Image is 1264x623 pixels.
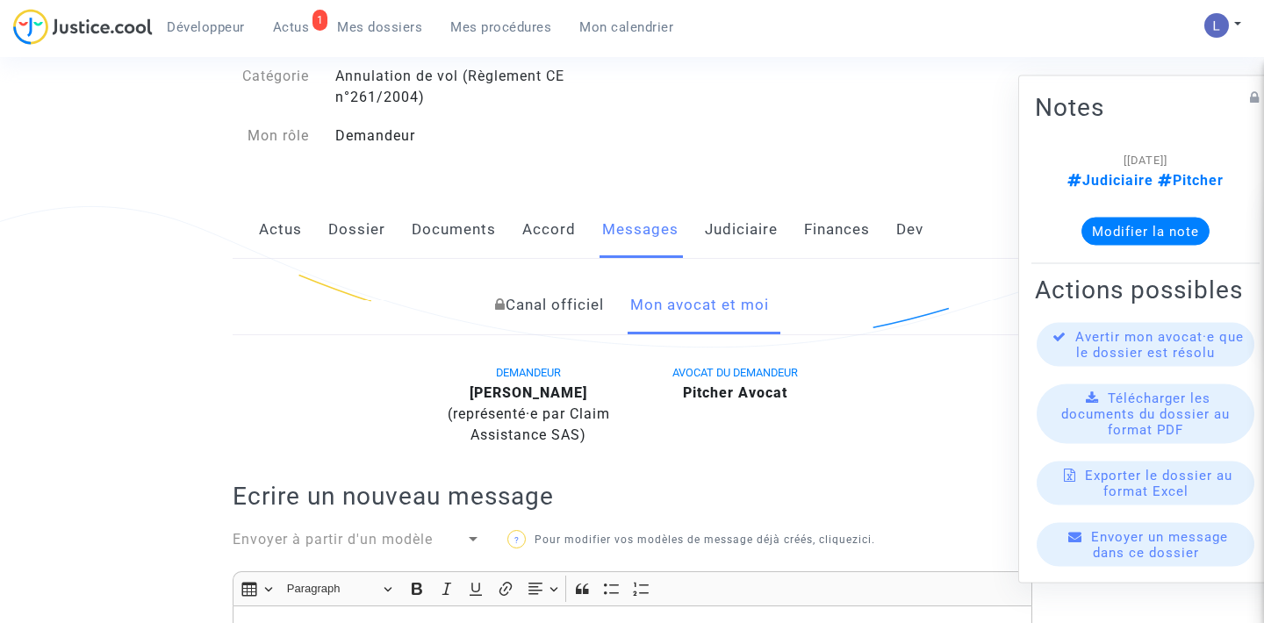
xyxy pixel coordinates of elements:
span: Pitcher [1153,172,1224,189]
span: Mon calendrier [579,19,673,35]
img: jc-logo.svg [13,9,153,45]
a: Accord [522,201,576,259]
span: Envoyer à partir d'un modèle [233,531,433,548]
b: [PERSON_NAME] [470,384,587,401]
a: Actus [259,201,302,259]
a: Mon avocat et moi [630,276,769,334]
span: Judiciaire [1067,172,1153,189]
b: Pitcher Avocat [683,384,787,401]
a: Dossier [328,201,385,259]
div: 1 [312,10,328,31]
button: Modifier la note [1081,218,1210,246]
span: (représenté·e par Claim Assistance SAS) [448,405,610,443]
span: Actus [273,19,310,35]
a: Dev [896,201,923,259]
div: Mon rôle [219,125,323,147]
span: Exporter le dossier au format Excel [1085,468,1232,499]
a: Mes dossiers [323,14,436,40]
div: Catégorie [219,66,323,108]
span: [[DATE]] [1124,154,1167,167]
h2: Notes [1035,92,1256,123]
span: AVOCAT DU DEMANDEUR [672,366,798,379]
a: Canal officiel [495,276,604,334]
span: Envoyer un message dans ce dossier [1091,529,1228,561]
h2: Actions possibles [1035,275,1256,305]
span: DEMANDEUR [496,366,561,379]
a: 1Actus [259,14,324,40]
a: Développeur [153,14,259,40]
a: Messages [602,201,679,259]
h2: Ecrire un nouveau message [233,481,1032,512]
div: Editor toolbar [233,571,1032,605]
a: Mes procédures [436,14,565,40]
a: Documents [412,201,496,259]
a: ici [858,533,872,546]
span: Mes procédures [450,19,551,35]
a: Judiciaire [705,201,778,259]
span: ? [514,535,520,545]
span: Paragraph [287,578,378,599]
span: Télécharger les documents du dossier au format PDF [1061,390,1230,438]
span: Mes dossiers [337,19,422,35]
a: Finances [804,201,870,259]
div: Demandeur [322,125,632,147]
button: Paragraph [279,576,400,603]
span: Avertir mon avocat·e que le dossier est résolu [1075,329,1244,361]
span: Développeur [167,19,245,35]
div: Annulation de vol (Règlement CE n°261/2004) [322,66,632,108]
p: Pour modifier vos modèles de message déjà créés, cliquez . [507,529,894,551]
a: Mon calendrier [565,14,687,40]
img: AATXAJzI13CaqkJmx-MOQUbNyDE09GJ9dorwRvFSQZdH=s96-c [1204,13,1229,38]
